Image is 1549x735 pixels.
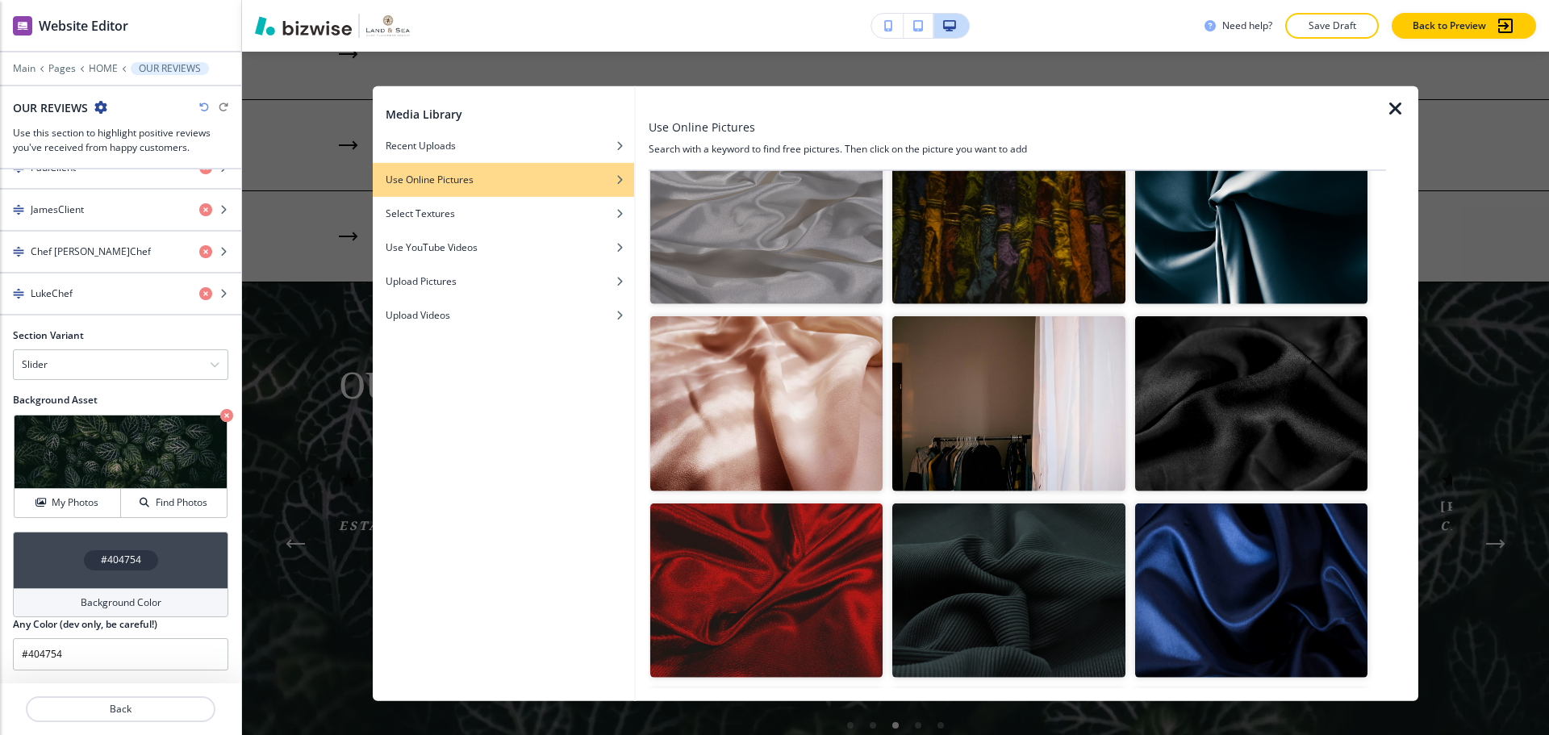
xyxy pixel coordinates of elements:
button: Back to Preview [1392,13,1536,39]
button: Recent Uploads [373,128,634,162]
h4: Search with a keyword to find free pictures. Then click on the picture you want to add [649,141,1386,156]
button: Find Photos [121,489,227,517]
button: Upload Videos [373,298,634,332]
button: HOME [89,63,118,74]
button: Main [13,63,35,74]
img: Your Logo [366,15,410,35]
h4: Upload Videos [386,307,450,322]
h2: Section Variant [13,328,84,343]
p: Back to Preview [1413,19,1486,33]
h4: Background Color [81,595,161,610]
h4: Select Textures [386,206,455,220]
button: Back [26,696,215,722]
h4: LukeChef [31,286,73,301]
h2: Background Asset [13,393,228,407]
h2: OUR REVIEWS [13,99,88,116]
h4: JamesClient [31,203,84,217]
button: Select Textures [373,196,634,230]
img: Drag [13,204,24,215]
button: Use Online Pictures [373,162,634,196]
h4: Use Online Pictures [386,172,474,186]
h3: Use this section to highlight positive reviews you've received from happy customers. [13,126,228,155]
h3: Need help? [1222,19,1272,33]
button: My Photos [15,489,121,517]
img: Drag [13,246,24,257]
h4: Recent Uploads [386,138,456,152]
button: Use YouTube Videos [373,230,634,264]
button: #404754Background Color [13,532,228,617]
h4: #404754 [101,553,141,567]
h2: Any Color (dev only, be careful!) [13,617,157,632]
img: Bizwise Logo [255,16,352,35]
p: Save Draft [1306,19,1358,33]
p: Back [27,702,214,716]
h3: Use Online Pictures [649,118,755,135]
h4: Upload Pictures [386,274,457,288]
h2: Media Library [386,105,462,122]
h4: Slider [22,357,48,372]
button: OUR REVIEWS [131,62,209,75]
h4: Use YouTube Videos [386,240,478,254]
button: Upload Pictures [373,264,634,298]
div: My PhotosFind Photos [13,414,228,519]
h4: Chef [PERSON_NAME]Chef [31,244,151,259]
h2: Website Editor [39,16,128,35]
img: Drag [13,288,24,299]
button: Pages [48,63,76,74]
h4: My Photos [52,495,98,510]
img: editor icon [13,16,32,35]
p: OUR REVIEWS [139,63,201,74]
button: Save Draft [1285,13,1379,39]
h4: Find Photos [156,495,207,510]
